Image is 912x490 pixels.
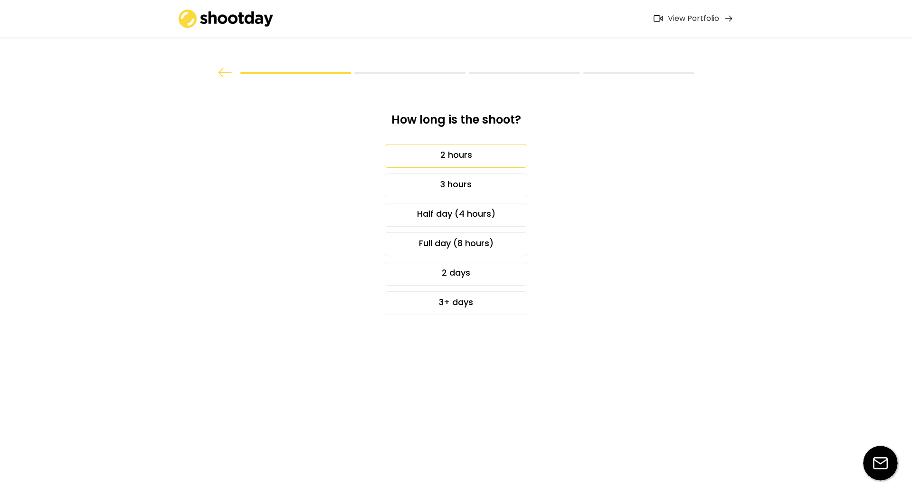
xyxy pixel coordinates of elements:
div: How long is the shoot? [327,112,585,135]
img: shootday_logo.png [179,10,274,28]
div: 3+ days [385,291,527,315]
div: 3 hours [385,173,527,197]
img: Icon%20feather-video%402x.png [654,15,663,22]
div: 2 days [385,262,527,286]
div: Full day (8 hours) [385,232,527,256]
div: Half day (4 hours) [385,203,527,227]
div: 2 hours [385,144,527,168]
div: View Portfolio [668,14,719,24]
img: arrow%20back.svg [218,68,232,77]
img: email-icon%20%281%29.svg [863,446,898,480]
